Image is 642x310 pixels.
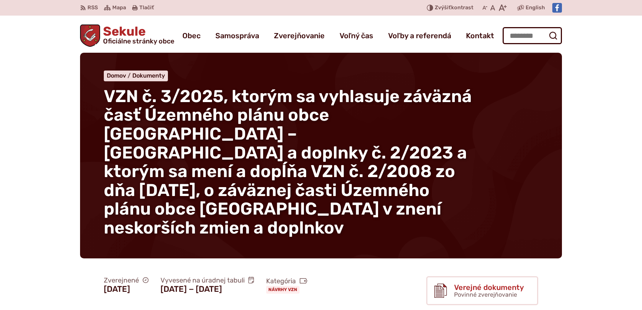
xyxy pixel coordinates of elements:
[112,3,126,12] span: Mapa
[454,291,517,298] span: Povinné zverejňovanie
[340,25,373,46] a: Voľný čas
[104,86,472,238] span: VZN č. 3/2025, ktorým sa vyhlasuje záväzná časť Územného plánu obce [GEOGRAPHIC_DATA] – [GEOGRAPH...
[435,4,451,11] span: Zvýšiť
[435,5,473,11] span: kontrast
[104,276,149,285] span: Zverejnené
[139,5,154,11] span: Tlačiť
[524,3,546,12] a: English
[160,284,254,294] figcaption: [DATE] − [DATE]
[266,277,308,285] span: Kategória
[215,25,259,46] a: Samospráva
[104,284,149,294] figcaption: [DATE]
[107,72,132,79] a: Domov
[103,38,174,45] span: Oficiálne stránky obce
[466,25,494,46] a: Kontakt
[80,25,174,47] a: Logo Sekule, prejsť na domovskú stránku.
[80,25,100,47] img: Prejsť na domovskú stránku
[526,3,545,12] span: English
[132,72,165,79] a: Dokumenty
[266,286,300,293] a: Návrhy VZN
[160,276,254,285] span: Vyvesené na úradnej tabuli
[454,283,524,291] span: Verejné dokumenty
[100,25,174,45] span: Sekule
[274,25,325,46] a: Zverejňovanie
[426,276,538,305] a: Verejné dokumenty Povinné zverejňovanie
[552,3,562,13] img: Prejsť na Facebook stránku
[87,3,98,12] span: RSS
[182,25,201,46] a: Obec
[107,72,126,79] span: Domov
[388,25,451,46] a: Voľby a referendá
